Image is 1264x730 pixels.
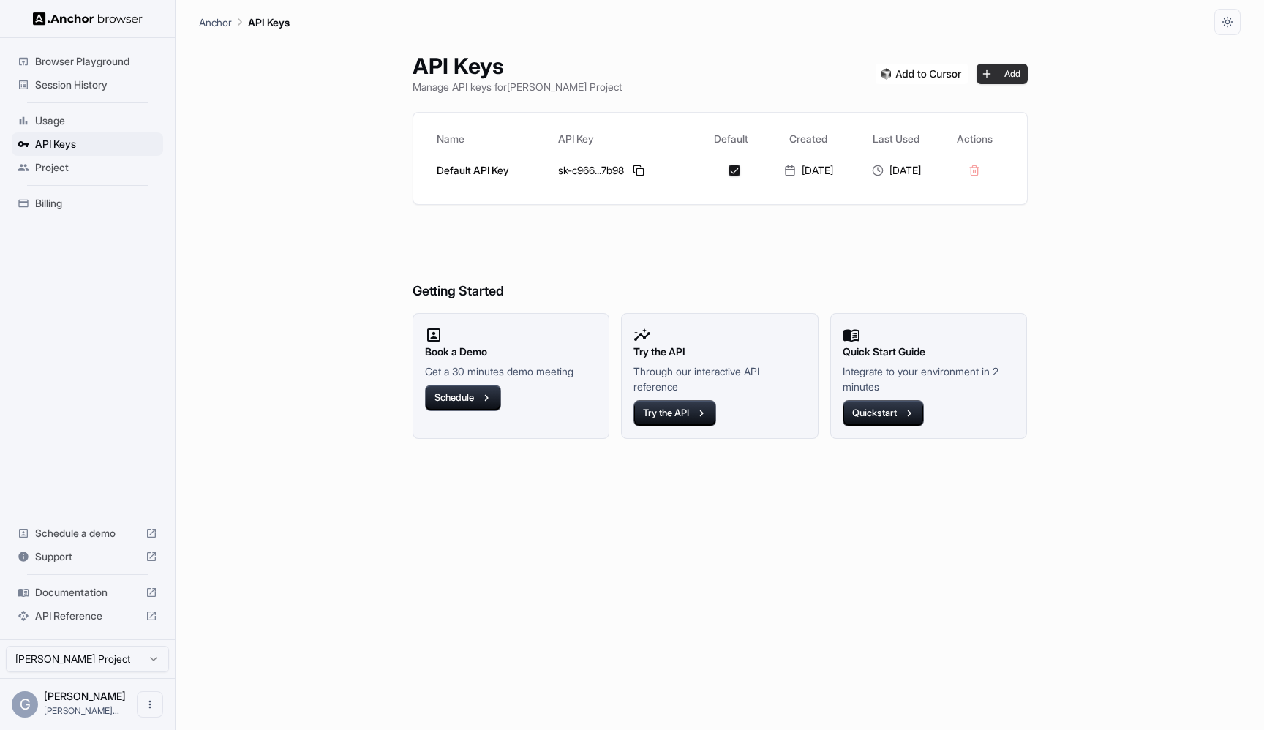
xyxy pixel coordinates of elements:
button: Open menu [137,691,163,718]
span: Browser Playground [35,54,157,69]
span: Usage [35,113,157,128]
button: Schedule [425,385,501,411]
div: [DATE] [770,163,846,178]
button: Copy API key [630,162,647,179]
p: Get a 30 minutes demo meeting [425,364,598,379]
div: API Reference [12,604,163,628]
div: [DATE] [858,163,934,178]
h6: Getting Started [413,222,1028,302]
p: Integrate to your environment in 2 minutes [843,364,1015,394]
img: Anchor Logo [33,12,143,26]
span: greg@intrinsic-labs.ai [44,705,119,716]
th: Actions [940,124,1009,154]
p: API Keys [248,15,290,30]
th: Last Used [852,124,940,154]
span: Project [35,160,157,175]
th: Default [698,124,764,154]
div: Project [12,156,163,179]
span: API Keys [35,137,157,151]
span: Billing [35,196,157,211]
td: Default API Key [431,154,552,187]
p: Through our interactive API reference [633,364,806,394]
h2: Book a Demo [425,344,598,360]
button: Try the API [633,400,716,426]
div: Billing [12,192,163,215]
h1: API Keys [413,53,622,79]
h2: Quick Start Guide [843,344,1015,360]
div: API Keys [12,132,163,156]
div: Browser Playground [12,50,163,73]
span: API Reference [35,609,140,623]
h2: Try the API [633,344,806,360]
div: Schedule a demo [12,522,163,545]
button: Add [977,64,1028,84]
span: Greg Miller [44,690,126,702]
span: Session History [35,78,157,92]
p: Anchor [199,15,232,30]
span: Schedule a demo [35,526,140,541]
th: Created [764,124,852,154]
p: Manage API keys for [PERSON_NAME] Project [413,79,622,94]
div: Session History [12,73,163,97]
div: Documentation [12,581,163,604]
div: G [12,691,38,718]
nav: breadcrumb [199,14,290,30]
img: Add anchorbrowser MCP server to Cursor [876,64,968,84]
button: Quickstart [843,400,924,426]
span: Support [35,549,140,564]
th: API Key [552,124,699,154]
th: Name [431,124,552,154]
div: Support [12,545,163,568]
div: sk-c966...7b98 [558,162,693,179]
span: Documentation [35,585,140,600]
div: Usage [12,109,163,132]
